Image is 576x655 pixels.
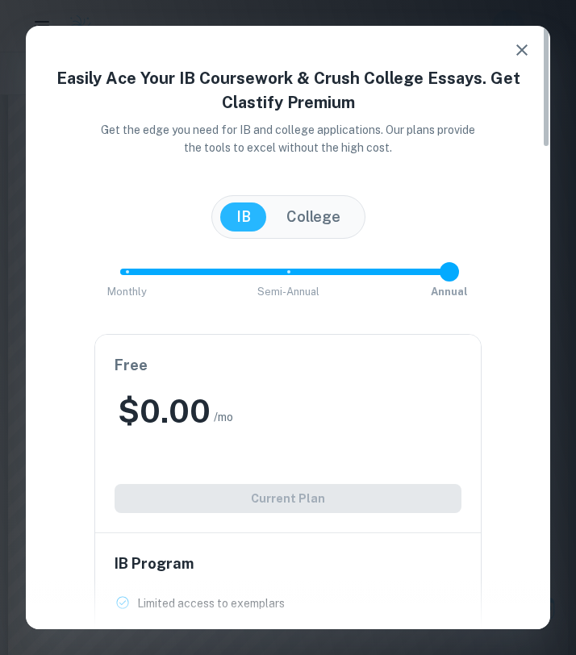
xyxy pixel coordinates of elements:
[115,553,461,575] h6: IB Program
[431,286,468,298] span: Annual
[214,408,233,426] span: /mo
[257,286,319,298] span: Semi-Annual
[270,202,357,232] button: College
[45,66,531,115] h4: Easily Ace Your IB Coursework & Crush College Essays. Get Clastify Premium
[107,286,147,298] span: Monthly
[94,121,482,156] p: Get the edge you need for IB and college applications. Our plans provide the tools to excel witho...
[118,390,211,432] h2: $ 0.00
[220,202,267,232] button: IB
[115,354,461,377] h6: Free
